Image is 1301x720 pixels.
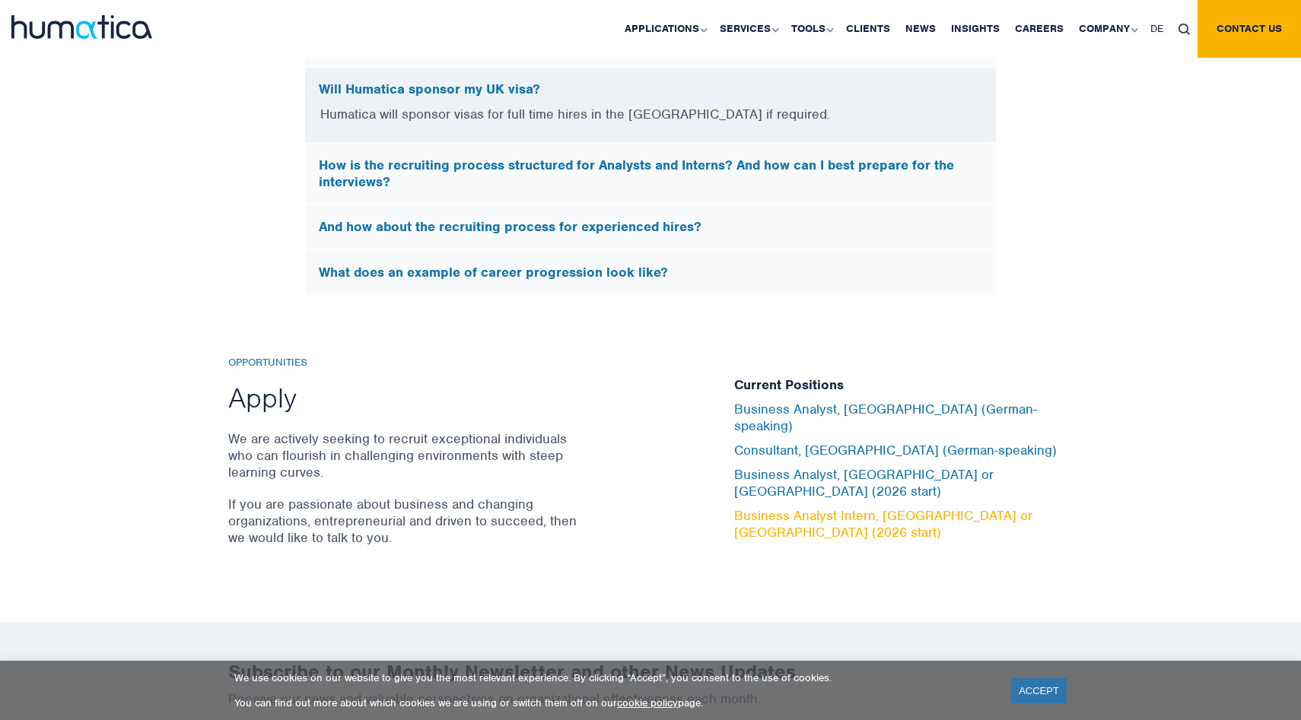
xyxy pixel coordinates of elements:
a: Consultant, [GEOGRAPHIC_DATA] (German-speaking) [734,442,1057,458]
a: ACCEPT [1011,678,1067,703]
h5: Current Positions [734,377,1073,394]
h5: What does an example of career progression look like? [319,265,982,281]
a: Business Analyst, [GEOGRAPHIC_DATA] (German-speaking) [734,401,1037,434]
p: You can find out more about which cookies we are using or switch them off on our page. [234,696,992,709]
a: cookie policy [617,696,678,709]
h6: Opportunities [228,357,582,370]
img: search_icon [1179,24,1190,35]
p: We use cookies on our website to give you the most relevant experience. By clicking “Accept”, you... [234,671,992,684]
p: If you are passionate about business and changing organizations, entrepreneurial and driven to su... [228,496,582,546]
p: We are actively seeking to recruit exceptional individuals who can flourish in challenging enviro... [228,430,582,481]
a: Business Analyst Intern, [GEOGRAPHIC_DATA] or [GEOGRAPHIC_DATA] (2026 start) [734,507,1032,541]
p: Humatica will sponsor visas for full time hires in the [GEOGRAPHIC_DATA] if required. [320,105,981,142]
h5: And how about the recruiting process for experienced hires? [319,219,982,236]
span: DE [1150,22,1163,35]
img: logo [11,15,152,39]
h2: Apply [228,380,582,415]
a: Business Analyst, [GEOGRAPHIC_DATA] or [GEOGRAPHIC_DATA] (2026 start) [734,466,994,500]
h5: How is the recruiting process structured for Analysts and Interns? And how can I best prepare for... [319,157,982,190]
h5: Will Humatica sponsor my UK visa? [319,81,982,98]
